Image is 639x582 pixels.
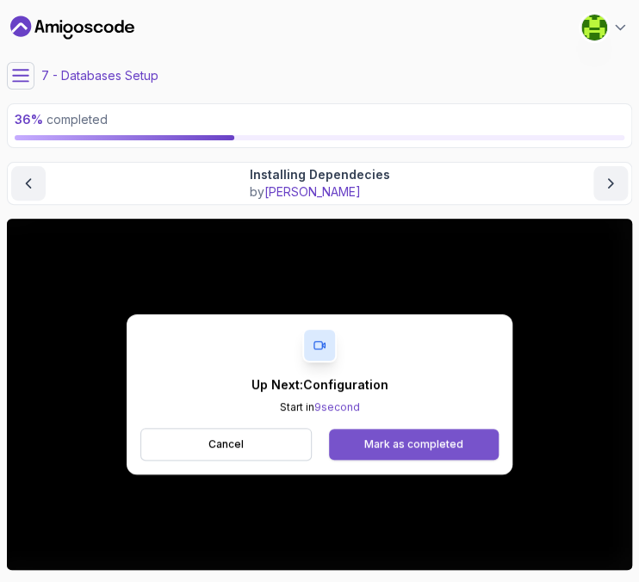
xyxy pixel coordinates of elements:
button: Cancel [140,428,312,461]
p: Up Next: Configuration [251,376,388,393]
p: Cancel [208,437,244,451]
button: previous content [11,166,46,201]
div: Mark as completed [364,437,463,451]
span: 36 % [15,112,43,127]
a: Dashboard [10,14,134,41]
p: Installing Dependecies [250,166,390,183]
p: by [250,183,390,201]
span: 9 second [314,400,360,413]
iframe: 1 - Installing Dependecies [7,219,632,570]
img: user profile image [581,15,607,40]
p: 7 - Databases Setup [41,67,158,84]
span: completed [15,112,108,127]
span: [PERSON_NAME] [264,184,361,199]
button: Mark as completed [329,429,499,460]
button: next content [593,166,628,201]
p: Start in [251,400,388,414]
button: user profile image [580,14,629,41]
